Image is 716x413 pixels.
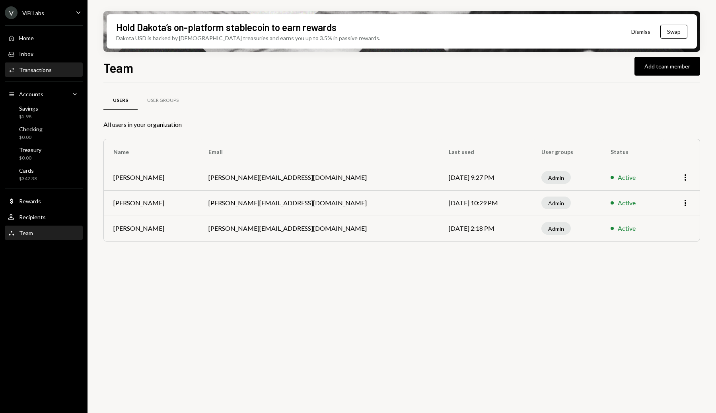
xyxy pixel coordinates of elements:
[19,35,34,41] div: Home
[5,103,83,122] a: Savings$5.98
[19,214,46,220] div: Recipients
[116,21,337,34] div: Hold Dakota’s on-platform stablecoin to earn rewards
[439,165,532,190] td: [DATE] 9:27 PM
[19,105,38,112] div: Savings
[19,167,37,174] div: Cards
[19,51,33,57] div: Inbox
[199,165,440,190] td: [PERSON_NAME][EMAIL_ADDRESS][DOMAIN_NAME]
[439,216,532,241] td: [DATE] 2:18 PM
[618,224,636,233] div: Active
[19,126,43,132] div: Checking
[19,113,38,120] div: $5.98
[5,210,83,224] a: Recipients
[5,194,83,208] a: Rewards
[19,91,43,97] div: Accounts
[5,47,83,61] a: Inbox
[618,173,636,182] div: Active
[113,97,128,104] div: Users
[5,6,18,19] div: V
[541,171,571,184] div: Admin
[5,226,83,240] a: Team
[199,139,440,165] th: Email
[541,197,571,209] div: Admin
[19,198,41,205] div: Rewards
[618,198,636,208] div: Active
[439,139,532,165] th: Last used
[19,66,52,73] div: Transactions
[5,123,83,142] a: Checking$0.00
[19,155,41,162] div: $0.00
[104,165,199,190] td: [PERSON_NAME]
[5,165,83,184] a: Cards$342.38
[138,90,188,111] a: User Groups
[104,216,199,241] td: [PERSON_NAME]
[147,97,179,104] div: User Groups
[19,175,37,182] div: $342.38
[199,190,440,216] td: [PERSON_NAME][EMAIL_ADDRESS][DOMAIN_NAME]
[541,222,571,235] div: Admin
[199,216,440,241] td: [PERSON_NAME][EMAIL_ADDRESS][DOMAIN_NAME]
[532,139,601,165] th: User groups
[19,230,33,236] div: Team
[5,87,83,101] a: Accounts
[621,22,660,41] button: Dismiss
[19,134,43,141] div: $0.00
[5,144,83,163] a: Treasury$0.00
[19,146,41,153] div: Treasury
[634,57,700,76] button: Add team member
[103,60,133,76] h1: Team
[103,120,700,129] div: All users in your organization
[103,90,138,111] a: Users
[22,10,44,16] div: ViFi Labs
[5,62,83,77] a: Transactions
[5,31,83,45] a: Home
[601,139,661,165] th: Status
[439,190,532,216] td: [DATE] 10:29 PM
[104,139,199,165] th: Name
[104,190,199,216] td: [PERSON_NAME]
[116,34,380,42] div: Dakota USD is backed by [DEMOGRAPHIC_DATA] treasuries and earns you up to 3.5% in passive rewards.
[660,25,687,39] button: Swap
